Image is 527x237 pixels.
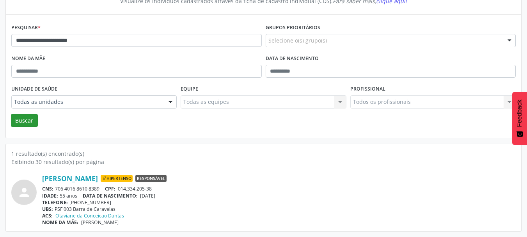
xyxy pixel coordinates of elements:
label: Equipe [181,83,198,95]
i: person [17,185,31,200]
span: [DATE] [140,192,155,199]
span: 014.334.205-38 [118,185,152,192]
div: [PHONE_NUMBER] [42,199,516,206]
span: NOME DA MÃE: [42,219,78,226]
span: UBS: [42,206,53,212]
span: DATA DE NASCIMENTO: [83,192,138,199]
span: Selecione o(s) grupo(s) [268,36,327,45]
label: Unidade de saúde [11,83,57,95]
label: Nome da mãe [11,53,45,65]
button: Feedback - Mostrar pesquisa [512,92,527,145]
span: TELEFONE: [42,199,68,206]
span: IDADE: [42,192,58,199]
span: Feedback [516,100,523,127]
a: [PERSON_NAME] [42,174,98,183]
div: 1 resultado(s) encontrado(s) [11,150,516,158]
span: ACS: [42,212,53,219]
button: Buscar [11,114,38,127]
div: PSF 003 Barra de Caravelas [42,206,516,212]
span: [PERSON_NAME] [81,219,119,226]
label: Profissional [350,83,385,95]
label: Pesquisar [11,22,41,34]
div: Exibindo 30 resultado(s) por página [11,158,516,166]
a: Otaviane da Conceicao Dantas [55,212,124,219]
div: 55 anos [42,192,516,199]
div: 706 4016 8610 8389 [42,185,516,192]
span: Hipertenso [101,175,133,182]
span: Todas as unidades [14,98,161,106]
span: CPF: [105,185,115,192]
label: Grupos prioritários [266,22,320,34]
label: Data de nascimento [266,53,319,65]
span: CNS: [42,185,53,192]
span: Responsável [135,175,167,182]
